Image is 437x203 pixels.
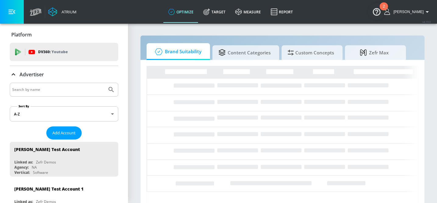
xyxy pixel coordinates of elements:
input: Search by name [12,86,105,94]
span: Brand Suitability [153,44,201,59]
div: Linked as: [14,160,33,165]
a: Target [198,1,230,23]
div: Advertiser [10,66,118,83]
a: Report [266,1,298,23]
button: [PERSON_NAME] [384,8,431,15]
p: DV360: [38,49,68,55]
div: DV360: Youtube [10,43,118,61]
span: Content Categories [218,45,271,60]
p: Platform [11,31,32,38]
div: A-Z [10,106,118,122]
div: Software [33,170,48,175]
a: measure [230,1,266,23]
a: optimize [163,1,198,23]
div: [PERSON_NAME] Test Account [14,146,80,152]
div: NA [32,165,37,170]
span: Custom Concepts [288,45,334,60]
p: Youtube [52,49,68,55]
div: Platform [10,26,118,43]
div: Agency: [14,165,29,170]
label: Sort By [17,104,30,108]
div: Zefr Demos [36,160,56,165]
div: Vertical: [14,170,30,175]
span: login as: lindsay.benharris@zefr.com [391,10,424,14]
div: Atrium [59,9,76,15]
span: v 4.19.0 [422,20,431,23]
span: Add Account [52,129,76,136]
button: Open Resource Center, 2 new notifications [368,3,385,20]
p: Advertiser [20,71,44,78]
div: 2 [383,6,385,14]
button: Add Account [46,126,82,139]
a: Atrium [48,7,76,16]
span: Zefr Max [351,45,397,60]
div: [PERSON_NAME] Test Account 1 [14,186,83,192]
div: [PERSON_NAME] Test AccountLinked as:Zefr DemosAgency:NAVertical:Software [10,142,118,177]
